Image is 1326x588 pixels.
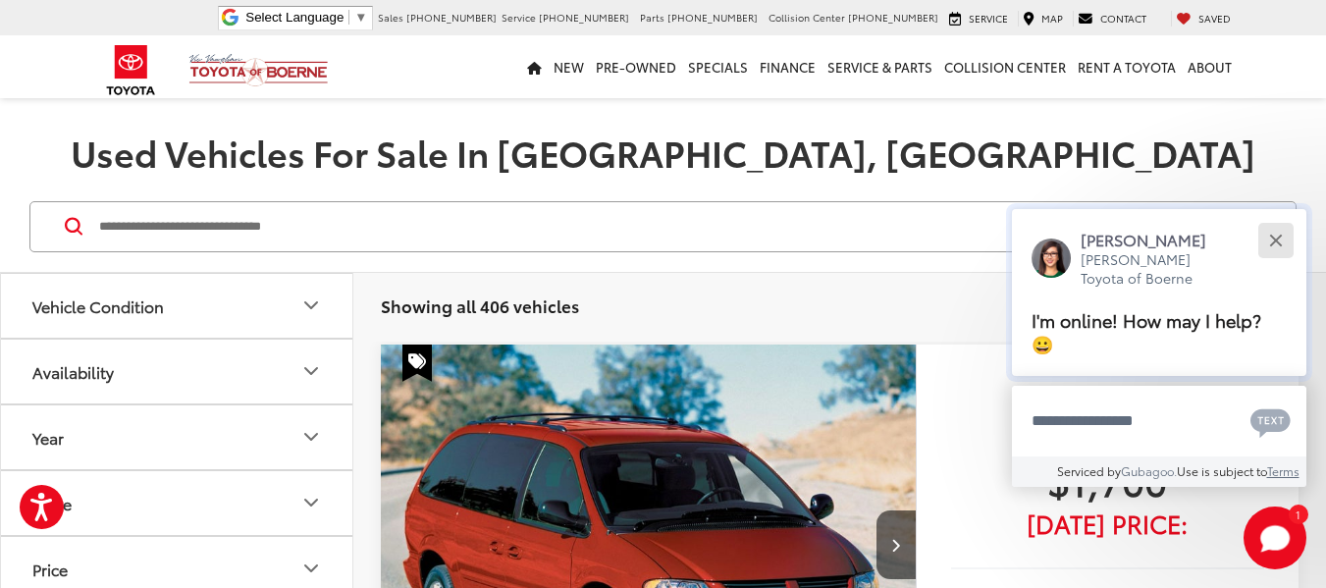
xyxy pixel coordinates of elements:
a: Rent a Toyota [1072,35,1182,98]
span: Use is subject to [1177,462,1267,479]
span: Map [1041,11,1063,26]
button: Chat with SMS [1245,399,1297,443]
span: [PHONE_NUMBER] [406,10,497,25]
button: Close [1254,219,1297,261]
p: [PERSON_NAME] [1081,229,1226,250]
a: Service & Parts: Opens in a new tab [822,35,938,98]
span: Parts [640,10,664,25]
span: Select Language [245,10,344,25]
span: Collision Center [769,10,845,25]
a: Finance [754,35,822,98]
div: Price [299,557,323,580]
a: My Saved Vehicles [1171,11,1236,27]
a: About [1182,35,1238,98]
button: Toggle Chat Window [1244,507,1306,569]
span: ▼ [354,10,367,25]
a: Terms [1267,462,1299,479]
img: Vic Vaughan Toyota of Boerne [188,53,329,87]
div: Vehicle Condition [32,296,164,315]
div: Year [32,428,64,447]
p: [PERSON_NAME] Toyota of Boerne [1081,250,1226,289]
div: Make [299,491,323,514]
span: Showing all 406 vehicles [381,294,579,317]
div: Close[PERSON_NAME][PERSON_NAME] Toyota of BoerneI'm online! How may I help? 😀Type your messageCha... [1012,209,1306,487]
button: AvailabilityAvailability [1,340,354,403]
a: Collision Center [938,35,1072,98]
span: [PHONE_NUMBER] [667,10,758,25]
span: Saved [1198,11,1231,26]
textarea: Type your message [1012,386,1306,456]
button: MakeMake [1,471,354,535]
a: New [548,35,590,98]
span: ​ [348,10,349,25]
button: Vehicle ConditionVehicle Condition [1,274,354,338]
svg: Start Chat [1244,507,1306,569]
div: Availability [32,362,114,381]
input: Search by Make, Model, or Keyword [97,203,1173,250]
a: Contact [1073,11,1151,27]
svg: Text [1250,406,1291,438]
span: 1 [1296,509,1300,518]
div: Availability [299,359,323,383]
span: Serviced by [1057,462,1121,479]
span: Service [502,10,536,25]
span: I'm online! How may I help? 😀 [1032,306,1261,356]
span: $1,700 [951,454,1264,504]
a: Map [1018,11,1068,27]
a: Specials [682,35,754,98]
a: Pre-Owned [590,35,682,98]
a: Gubagoo. [1121,462,1177,479]
a: Select Language​ [245,10,367,25]
button: YearYear [1,405,354,469]
div: Year [299,425,323,449]
div: Price [32,560,68,578]
img: Toyota [94,38,168,102]
span: [PHONE_NUMBER] [539,10,629,25]
span: Contact [1100,11,1146,26]
span: Sales [378,10,403,25]
span: Service [969,11,1008,26]
span: Special [402,345,432,382]
a: Home [521,35,548,98]
div: Vehicle Condition [299,294,323,317]
a: Service [944,11,1013,27]
button: Next image [876,510,916,579]
span: [DATE] Price: [951,513,1264,533]
button: Search [1173,202,1262,251]
span: [PHONE_NUMBER] [848,10,938,25]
